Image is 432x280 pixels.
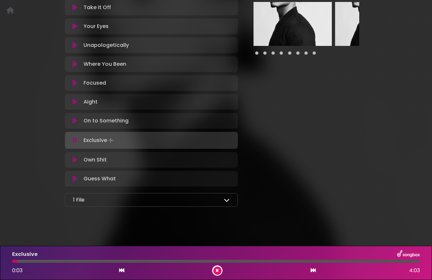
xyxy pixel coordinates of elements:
[84,136,116,145] p: Exclusive
[84,156,107,164] p: Own Shit
[335,2,413,46] img: PmhTH3C1SmyxHvaOKAj2
[84,175,116,183] p: Guess What
[107,136,116,145] img: waveform4.gif
[84,22,109,30] p: Your Eyes
[84,79,106,87] p: Focused
[84,4,111,11] p: Take It Off
[84,41,129,49] p: Unapologetically
[73,196,85,204] p: 1 File
[84,60,126,68] p: Where You Been
[84,98,98,106] p: Aight
[254,2,332,46] img: l2CjrD1bSzOQSDzM2kr6
[84,117,129,125] p: On to Something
